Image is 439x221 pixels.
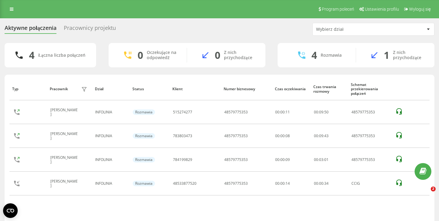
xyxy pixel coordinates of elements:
[95,158,126,162] div: INFOLINIA
[321,53,342,58] div: Rozmawia
[322,7,354,12] span: Program poleceń
[314,110,329,114] div: : :
[319,109,323,115] span: 09
[173,110,192,114] div: 515274277
[50,132,80,141] div: [PERSON_NAME]
[224,110,248,114] div: 48579775353
[314,181,318,186] span: 00
[133,133,155,139] div: Rozmawia
[173,181,196,186] div: 48533877520
[5,25,56,34] div: Aktywne połączenia
[50,87,68,91] div: Pracownik
[50,155,80,164] div: [PERSON_NAME]
[173,158,192,162] div: 784199829
[314,109,318,115] span: 00
[324,133,329,138] span: 43
[314,158,329,162] div: : :
[409,7,431,12] span: Wyloguj się
[38,53,85,58] div: Łączna liczba połączeń
[319,133,323,138] span: 09
[324,109,329,115] span: 50
[95,110,126,114] div: INFOLINIA
[138,49,143,61] div: 0
[50,179,80,188] div: [PERSON_NAME]
[314,134,329,138] div: : :
[319,181,323,186] span: 00
[324,157,329,162] span: 01
[316,27,389,32] div: Wybierz dział
[147,50,178,60] div: Oczekujące na odpowiedź
[172,87,218,91] div: Klient
[215,49,220,61] div: 0
[224,134,248,138] div: 48579775353
[384,49,389,61] div: 1
[314,133,318,138] span: 00
[351,134,389,138] div: 48579775353
[351,158,389,162] div: 48579775353
[224,181,248,186] div: 48579775353
[3,203,18,218] button: Open CMP widget
[275,134,307,138] div: 00:00:08
[95,134,126,138] div: INFOLINIA
[50,108,80,117] div: [PERSON_NAME]
[133,109,155,115] div: Rozmawia
[418,187,433,201] iframe: Intercom live chat
[314,157,318,162] span: 00
[133,157,155,162] div: Rozmawia
[351,181,389,186] div: CCIG
[324,181,329,186] span: 34
[29,49,34,61] div: 4
[224,50,256,60] div: Z nich przychodzące
[365,7,399,12] span: Ustawienia profilu
[133,181,155,186] div: Rozmawia
[173,134,192,138] div: 783803473
[224,87,269,91] div: Numer biznesowy
[95,181,126,186] div: INFOLINIA
[275,158,307,162] div: 00:00:09
[275,87,308,91] div: Czas oczekiwania
[351,110,389,114] div: 48579775353
[351,83,389,96] div: Schemat przekierowania połączeń
[132,87,167,91] div: Status
[311,49,317,61] div: 4
[314,181,329,186] div: : :
[275,181,307,186] div: 00:00:14
[64,25,116,34] div: Pracownicy projektu
[431,187,436,191] span: 2
[224,158,248,162] div: 48579775353
[313,85,345,94] div: Czas trwania rozmowy
[12,87,44,91] div: Typ
[393,50,425,60] div: Z nich przychodzące
[95,87,127,91] div: Dział
[275,110,307,114] div: 00:00:11
[319,157,323,162] span: 03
